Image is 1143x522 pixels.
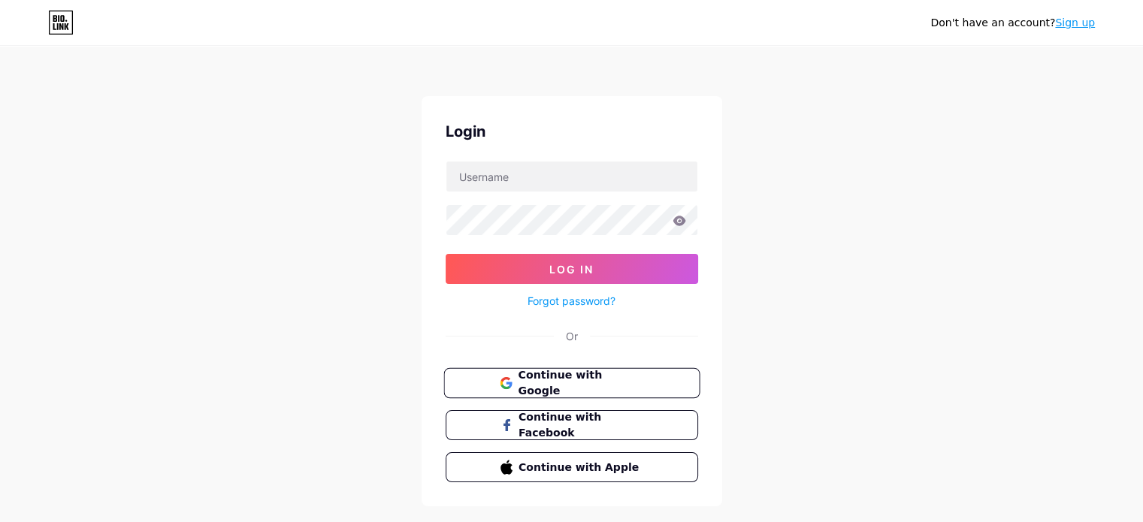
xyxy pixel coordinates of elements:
[566,328,578,344] div: Or
[519,460,643,475] span: Continue with Apple
[549,263,594,276] span: Log In
[446,452,698,482] button: Continue with Apple
[528,293,615,309] a: Forgot password?
[446,161,697,192] input: Username
[446,410,698,440] button: Continue with Facebook
[446,368,698,398] a: Continue with Google
[1055,17,1095,29] a: Sign up
[930,15,1095,31] div: Don't have an account?
[519,409,643,441] span: Continue with Facebook
[446,120,698,143] div: Login
[518,367,643,400] span: Continue with Google
[446,254,698,284] button: Log In
[443,368,700,399] button: Continue with Google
